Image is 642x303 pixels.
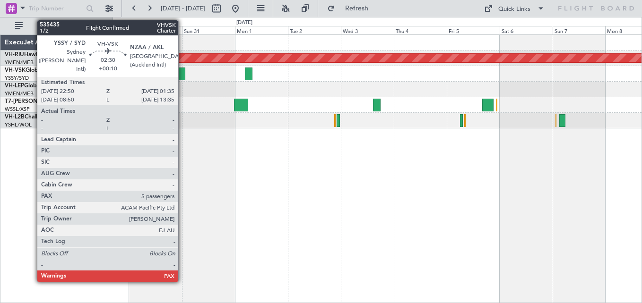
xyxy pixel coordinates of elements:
[114,19,130,27] div: [DATE]
[5,67,26,73] span: VH-VSK
[5,52,24,58] span: VH-RIU
[5,99,60,104] span: T7-[PERSON_NAME]
[5,99,92,104] a: T7-[PERSON_NAME]Global 7500
[5,90,34,97] a: YMEN/MEB
[5,106,30,113] a: WSSL/XSP
[337,5,377,12] span: Refresh
[5,121,32,128] a: YSHL/WOL
[323,1,380,16] button: Refresh
[394,26,447,34] div: Thu 4
[288,26,341,34] div: Tue 2
[5,67,78,73] a: VH-VSKGlobal Express XRS
[498,5,530,14] div: Quick Links
[161,4,205,13] span: [DATE] - [DATE]
[129,26,182,34] div: Sat 30
[29,1,83,16] input: Trip Number
[5,52,63,58] a: VH-RIUHawker 800XP
[341,26,394,34] div: Wed 3
[236,19,252,27] div: [DATE]
[5,114,25,120] span: VH-L2B
[553,26,606,34] div: Sun 7
[479,1,549,16] button: Quick Links
[5,83,24,89] span: VH-LEP
[182,26,235,34] div: Sun 31
[5,83,56,89] a: VH-LEPGlobal 6000
[500,26,553,34] div: Sat 6
[10,18,103,34] button: All Aircraft
[235,26,288,34] div: Mon 1
[5,114,65,120] a: VH-L2BChallenger 604
[5,59,34,66] a: YMEN/MEB
[447,26,500,34] div: Fri 5
[25,23,100,29] span: All Aircraft
[5,75,29,82] a: YSSY/SYD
